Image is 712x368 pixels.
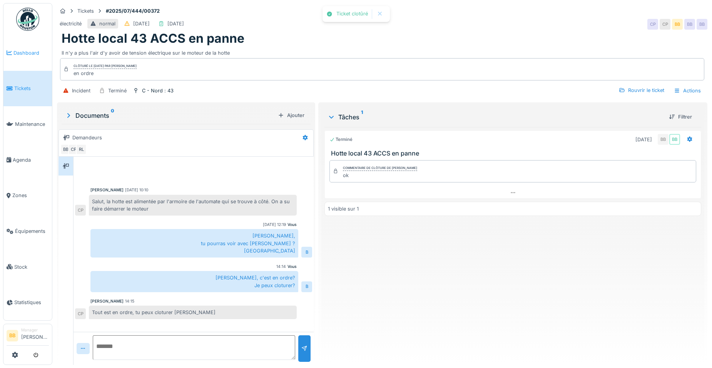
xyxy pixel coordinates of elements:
div: Tâches [328,112,663,122]
div: Tickets [77,7,94,15]
sup: 0 [111,111,114,120]
div: Actions [670,85,704,96]
span: Zones [12,192,49,199]
span: Tickets [14,85,49,92]
div: [DATE] 10:10 [125,187,148,193]
div: [DATE] [167,20,184,27]
a: Stock [3,249,52,285]
div: 1 visible sur 1 [328,205,359,212]
a: Agenda [3,142,52,178]
div: normal [99,20,115,27]
div: CP [647,19,658,30]
img: Badge_color-CXgf-gQk.svg [16,8,39,31]
a: Statistiques [3,285,52,321]
div: Commentaire de clôture de [PERSON_NAME] [343,166,417,171]
sup: 1 [361,112,363,122]
strong: #2025/07/444/00372 [103,7,163,15]
div: Vous [287,264,297,269]
div: [PERSON_NAME], tu pourras voir avec [PERSON_NAME] ? [GEOGRAPHIC_DATA] [90,229,298,258]
div: Il n'y a plus l'air d'y avoir de tension électrique sur le moteur de la hotte [62,46,703,57]
div: Terminé [329,136,353,143]
div: CP [75,308,86,319]
div: Manager [21,327,49,333]
li: BB [7,330,18,341]
a: Tickets [3,71,52,107]
div: Ajouter [275,110,308,120]
span: Agenda [13,156,49,164]
div: [DATE] 12:19 [263,222,286,227]
div: B [301,281,312,292]
span: Statistiques [14,299,49,306]
div: [PERSON_NAME], c'est en ordre? Je peux cloturer? [90,271,298,292]
span: Stock [14,263,49,271]
div: Vous [287,222,297,227]
a: Équipements [3,213,52,249]
div: Tout est en ordre, tu peux cloturer [PERSON_NAME] [89,306,297,319]
h3: Hotte local 43 ACCS en panne [331,150,698,157]
div: Documents [65,111,275,120]
div: Demandeurs [72,134,102,141]
a: Dashboard [3,35,52,71]
div: CP [660,19,670,30]
span: Dashboard [13,49,49,57]
div: Terminé [108,87,127,94]
div: [DATE] [133,20,150,27]
div: BB [684,19,695,30]
div: [DATE] [635,136,652,143]
div: BB [672,19,683,30]
span: Équipements [15,227,49,235]
div: Ticket clotûré [336,11,368,17]
div: 14:14 [276,264,286,269]
div: BB [697,19,707,30]
a: Zones [3,178,52,214]
div: RL [76,144,87,155]
div: Rouvrir le ticket [616,85,667,95]
h1: Hotte local 43 ACCS en panne [62,31,244,46]
span: Maintenance [15,120,49,128]
div: Incident [72,87,90,94]
a: Maintenance [3,106,52,142]
div: Salut, la hotte est alimentée par l'armoire de l'automate qui se trouve à côté. On a su faire dém... [89,195,297,216]
div: électricité [60,20,82,27]
div: ok [343,172,417,179]
div: [PERSON_NAME] [90,187,124,193]
div: en ordre [74,70,137,77]
div: 14:15 [125,298,134,304]
div: CP [68,144,79,155]
div: BB [669,134,680,145]
div: Filtrer [666,112,695,122]
div: C - Nord : 43 [142,87,174,94]
div: B [301,247,312,258]
div: BB [60,144,71,155]
div: Clôturé le [DATE] par [PERSON_NAME] [74,64,137,69]
a: BB Manager[PERSON_NAME] [7,327,49,346]
div: BB [658,134,669,145]
div: [PERSON_NAME] [90,298,124,304]
div: CP [75,205,86,216]
li: [PERSON_NAME] [21,327,49,344]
